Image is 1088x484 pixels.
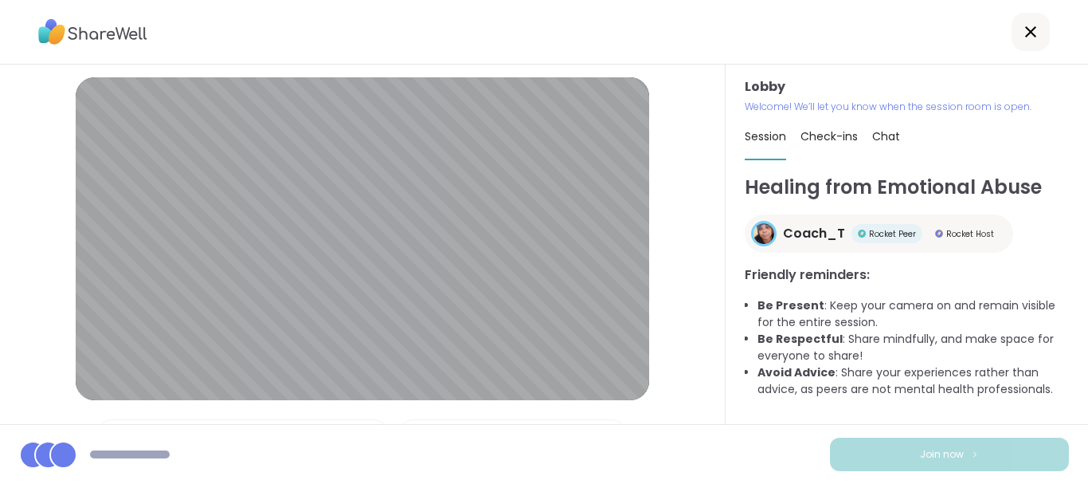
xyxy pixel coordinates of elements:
[745,100,1069,114] p: Welcome! We’ll let you know when the session room is open.
[745,266,1069,285] h3: Friendly reminders:
[38,14,147,50] img: ShareWell Logo
[745,173,1069,202] h1: Healing from Emotional Abuse
[935,230,943,238] img: Rocket Host
[757,297,1069,331] li: : Keep your camera on and remain visible for the entire session.
[745,77,1069,96] h3: Lobby
[946,228,994,240] span: Rocket Host
[757,331,843,347] b: Be Respectful
[757,364,836,380] b: Avoid Advice
[127,420,131,452] span: |
[872,128,900,144] span: Chat
[858,230,866,238] img: Rocket Peer
[783,224,845,243] span: Coach_T
[106,420,120,452] img: Microphone
[753,223,774,244] img: Coach_T
[757,297,824,313] b: Be Present
[830,438,1069,471] button: Join now
[757,331,1069,364] li: : Share mindfully, and make space for everyone to share!
[745,214,1013,253] a: Coach_TCoach_TRocket PeerRocket PeerRocket HostRocket Host
[757,364,1069,398] li: : Share your experiences rather than advice, as peers are not mental health professionals.
[920,447,964,462] span: Join now
[869,228,916,240] span: Rocket Peer
[428,420,432,452] span: |
[407,420,421,452] img: Camera
[800,128,858,144] span: Check-ins
[970,450,980,458] img: ShareWell Logomark
[745,128,786,144] span: Session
